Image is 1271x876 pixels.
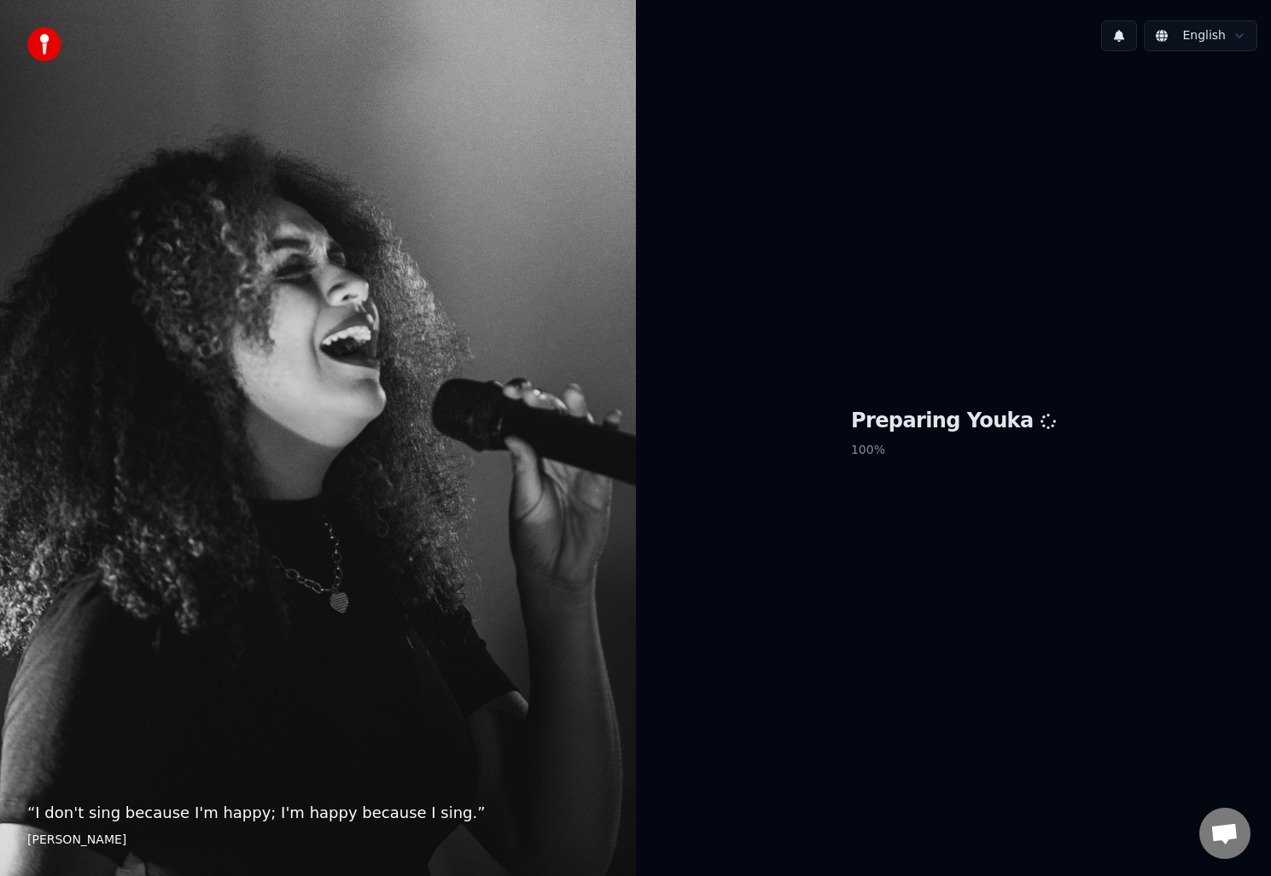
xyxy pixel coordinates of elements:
div: Open chat [1199,808,1251,859]
footer: [PERSON_NAME] [27,832,609,849]
p: 100 % [851,435,1056,466]
h1: Preparing Youka [851,408,1056,435]
p: “ I don't sing because I'm happy; I'm happy because I sing. ” [27,801,609,825]
img: youka [27,27,61,61]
